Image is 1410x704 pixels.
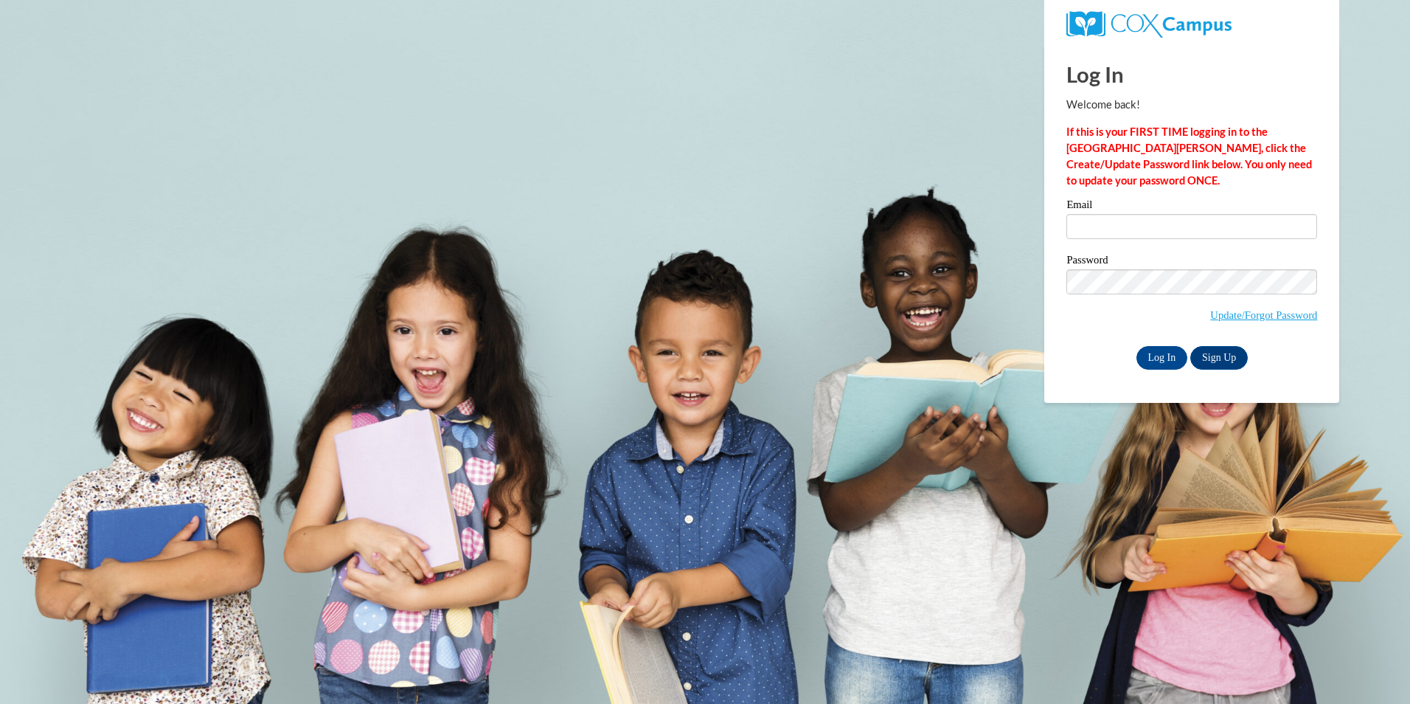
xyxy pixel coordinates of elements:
img: COX Campus [1066,11,1231,38]
label: Password [1066,255,1317,269]
label: Email [1066,199,1317,214]
a: Update/Forgot Password [1210,309,1317,321]
input: Log In [1136,346,1188,370]
a: Sign Up [1190,346,1248,370]
strong: If this is your FIRST TIME logging in to the [GEOGRAPHIC_DATA][PERSON_NAME], click the Create/Upd... [1066,125,1312,187]
h1: Log In [1066,59,1317,89]
p: Welcome back! [1066,97,1317,113]
a: COX Campus [1066,17,1231,30]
